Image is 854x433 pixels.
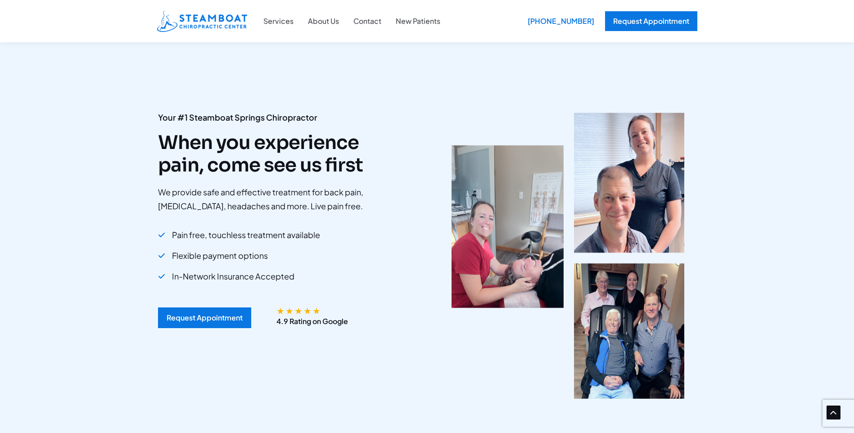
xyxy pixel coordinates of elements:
nav: Site Navigation [256,10,447,32]
a: Contact [346,15,389,27]
img: Steamboat Chiropractic Center [157,10,247,32]
span: ★ [285,307,294,314]
div: [PHONE_NUMBER] [521,11,601,31]
a: Services [256,15,301,27]
h2: When you experience pain, come see us first [158,131,395,177]
span: ★ [312,307,321,314]
a: Request Appointment [158,307,251,328]
span: In-Network Insurance Accepted [172,268,294,284]
span: Flexible payment options [172,248,268,264]
a: New Patients [389,15,447,27]
div: Request Appointment [167,314,243,321]
span: Pain free, touchless treatment available [172,227,320,243]
span: ★ [303,307,312,314]
strong: Your #1 Steamboat Springs Chiropractor [158,112,317,122]
span: ★ [276,307,285,314]
p: 4.9 Rating on Google [276,316,348,327]
a: About Us [301,15,346,27]
a: [PHONE_NUMBER] [521,11,596,31]
p: We provide safe and effective treatment for back pain, [MEDICAL_DATA], headaches and more. Live p... [158,185,395,213]
div: 4.9/5 [276,307,321,314]
span: ★ [294,307,303,314]
a: Request Appointment [605,11,697,31]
